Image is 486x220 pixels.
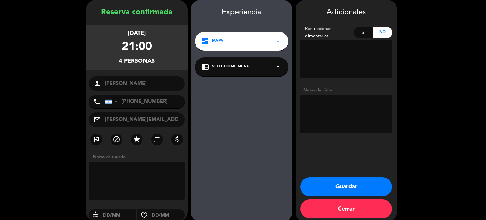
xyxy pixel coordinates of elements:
[373,27,392,38] div: No
[90,154,188,160] div: Notas de usuario
[173,135,181,143] i: attach_money
[93,98,101,105] i: phone
[354,27,373,38] div: Si
[103,211,136,219] input: DD/MM
[119,57,155,66] div: 4 personas
[89,211,103,219] i: cake
[201,63,209,71] i: chrome_reader_mode
[212,38,223,44] span: MAPA
[86,6,188,19] div: Reserva confirmada
[201,37,209,45] i: dashboard
[133,135,140,143] i: star
[93,80,101,87] i: person
[212,64,250,70] span: Seleccione Menú
[128,29,146,38] div: [DATE]
[113,135,120,143] i: block
[300,177,392,196] button: Guardar
[153,135,161,143] i: repeat
[92,135,100,143] i: outlined_flag
[122,38,152,57] div: 21:00
[274,63,282,71] i: arrow_drop_down
[151,211,185,219] input: DD/MM
[300,199,392,218] button: Cerrar
[300,25,354,40] div: Restricciones alimentarias
[274,37,282,45] i: arrow_drop_down
[300,6,392,19] div: Adicionales
[93,116,101,123] i: mail_outline
[191,6,292,19] div: Experiencia
[137,211,151,219] i: favorite_border
[105,96,120,108] div: Argentina: +54
[300,87,392,94] div: Notas de visita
